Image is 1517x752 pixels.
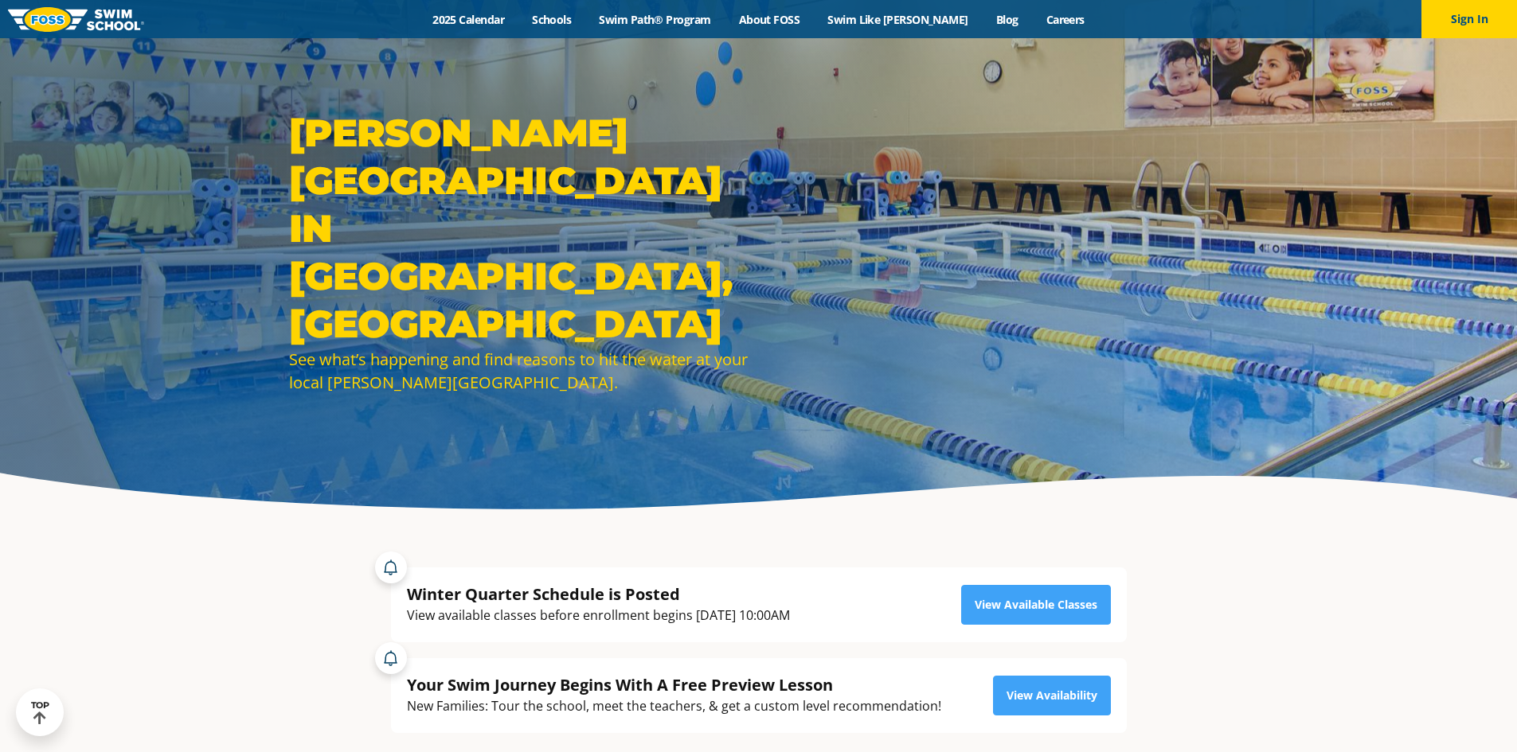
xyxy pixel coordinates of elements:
img: FOSS Swim School Logo [8,7,144,32]
h1: [PERSON_NAME][GEOGRAPHIC_DATA] in [GEOGRAPHIC_DATA], [GEOGRAPHIC_DATA] [289,109,751,348]
a: Swim Path® Program [585,12,725,27]
a: Schools [518,12,585,27]
div: Winter Quarter Schedule is Posted [407,583,790,605]
div: TOP [31,700,49,725]
div: New Families: Tour the school, meet the teachers, & get a custom level recommendation! [407,696,941,717]
a: Careers [1032,12,1098,27]
a: About FOSS [725,12,814,27]
a: Blog [982,12,1032,27]
a: 2025 Calendar [419,12,518,27]
a: View Available Classes [961,585,1111,625]
div: View available classes before enrollment begins [DATE] 10:00AM [407,605,790,626]
div: See what’s happening and find reasons to hit the water at your local [PERSON_NAME][GEOGRAPHIC_DATA]. [289,348,751,394]
a: Swim Like [PERSON_NAME] [814,12,983,27]
a: View Availability [993,676,1111,715]
div: Your Swim Journey Begins With A Free Preview Lesson [407,674,941,696]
